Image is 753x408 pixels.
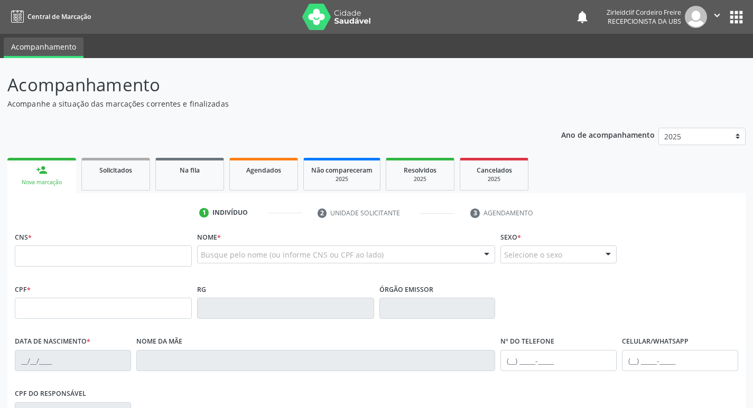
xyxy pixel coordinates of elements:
[608,17,681,26] span: Recepcionista da UBS
[727,8,746,26] button: apps
[199,208,209,217] div: 1
[561,128,655,141] p: Ano de acompanhamento
[7,98,524,109] p: Acompanhe a situação das marcações correntes e finalizadas
[201,249,384,260] span: Busque pelo nome (ou informe CNS ou CPF ao lado)
[15,334,90,350] label: Data de nascimento
[379,281,433,298] label: Órgão emissor
[685,6,707,28] img: img
[197,281,206,298] label: RG
[404,166,436,175] span: Resolvidos
[15,229,32,245] label: CNS
[7,72,524,98] p: Acompanhamento
[99,166,132,175] span: Solicitados
[15,178,69,186] div: Nova marcação
[4,37,83,58] a: Acompanhamento
[197,229,221,245] label: Nome
[711,10,723,21] i: 
[477,166,512,175] span: Cancelados
[468,175,520,183] div: 2025
[500,229,521,245] label: Sexo
[622,350,738,371] input: (__) _____-_____
[15,350,131,371] input: __/__/____
[7,8,91,25] a: Central de Marcação
[500,334,554,350] label: Nº do Telefone
[622,334,689,350] label: Celular/WhatsApp
[707,6,727,28] button: 
[212,208,248,217] div: Indivíduo
[607,8,681,17] div: Zirleidclif Cordeiro Freire
[180,166,200,175] span: Na fila
[500,350,617,371] input: (__) _____-_____
[575,10,590,24] button: notifications
[136,334,182,350] label: Nome da mãe
[311,166,373,175] span: Não compareceram
[15,281,31,298] label: CPF
[504,249,562,260] span: Selecione o sexo
[27,12,91,21] span: Central de Marcação
[394,175,447,183] div: 2025
[311,175,373,183] div: 2025
[246,166,281,175] span: Agendados
[36,164,48,176] div: person_add
[15,386,86,402] label: CPF do responsável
